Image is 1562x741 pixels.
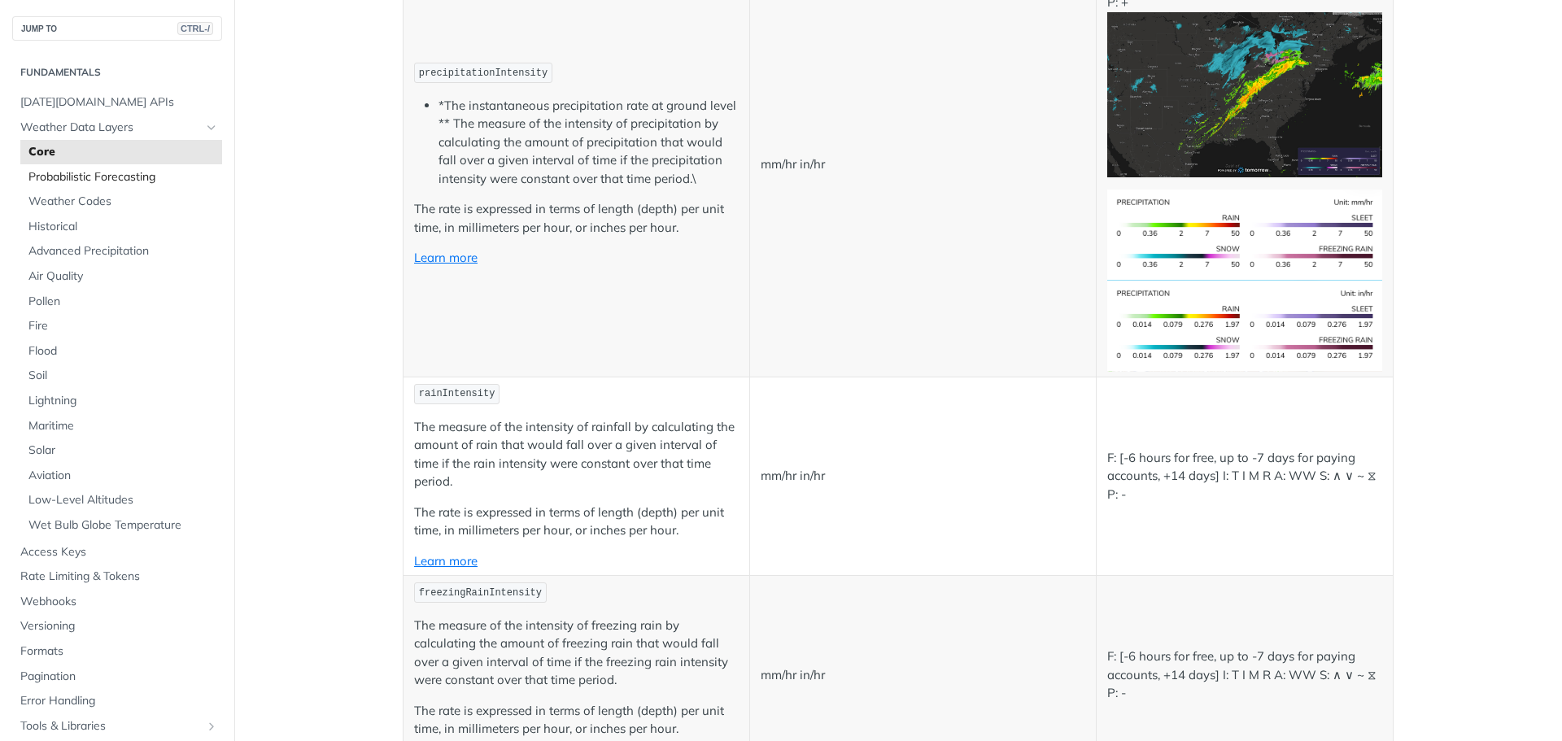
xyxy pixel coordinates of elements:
p: The rate is expressed in terms of length (depth) per unit time, in millimeters per hour, or inche... [414,200,739,237]
a: Maritime [20,414,222,438]
span: Aviation [28,468,218,484]
p: mm/hr in/hr [761,155,1085,174]
span: Expand image [1107,317,1382,333]
h2: Fundamentals [12,65,222,80]
p: The measure of the intensity of rainfall by calculating the amount of rain that would fall over a... [414,418,739,491]
a: Probabilistic Forecasting [20,165,222,190]
span: Versioning [20,618,218,634]
a: Solar [20,438,222,463]
p: The rate is expressed in terms of length (depth) per unit time, in millimeters per hour, or inche... [414,503,739,540]
a: Low-Level Altitudes [20,488,222,512]
a: Aviation [20,464,222,488]
span: Pagination [20,669,218,685]
span: Flood [28,343,218,360]
a: Pagination [12,665,222,689]
a: Pollen [20,290,222,314]
a: Webhooks [12,590,222,614]
span: [DATE][DOMAIN_NAME] APIs [20,94,218,111]
button: Show subpages for Tools & Libraries [205,720,218,733]
a: Error Handling [12,689,222,713]
span: Fire [28,318,218,334]
a: Fire [20,314,222,338]
a: Weather Data LayersHide subpages for Weather Data Layers [12,116,222,140]
span: Low-Level Altitudes [28,492,218,508]
p: The rate is expressed in terms of length (depth) per unit time, in millimeters per hour, or inche... [414,702,739,739]
span: Soil [28,368,218,384]
span: Core [28,144,218,160]
span: Weather Codes [28,194,218,210]
span: Lightning [28,393,218,409]
span: Maritime [28,418,218,434]
a: Soil [20,364,222,388]
a: Weather Codes [20,190,222,214]
span: Access Keys [20,544,218,560]
span: Expand image [1107,85,1382,101]
span: Historical [28,219,218,235]
a: Wet Bulb Globe Temperature [20,513,222,538]
a: Flood [20,339,222,364]
a: [DATE][DOMAIN_NAME] APIs [12,90,222,115]
span: freezingRainIntensity [419,587,542,599]
a: Rate Limiting & Tokens [12,564,222,589]
a: Learn more [414,553,478,569]
span: Expand image [1107,225,1382,241]
button: JUMP TOCTRL-/ [12,16,222,41]
span: Rate Limiting & Tokens [20,569,218,585]
button: Hide subpages for Weather Data Layers [205,121,218,134]
a: Learn more [414,250,478,265]
span: Tools & Libraries [20,718,201,734]
p: mm/hr in/hr [761,467,1085,486]
span: Solar [28,442,218,459]
span: Air Quality [28,268,218,285]
a: Formats [12,639,222,664]
span: rainIntensity [419,388,495,399]
a: Historical [20,215,222,239]
span: Formats [20,643,218,660]
span: Error Handling [20,693,218,709]
a: Core [20,140,222,164]
a: Air Quality [20,264,222,289]
span: Wet Bulb Globe Temperature [28,517,218,534]
li: *The instantaneous precipitation rate at ground level ** The measure of the intensity of precipit... [438,97,739,189]
span: Weather Data Layers [20,120,201,136]
a: Versioning [12,614,222,639]
span: Advanced Precipitation [28,243,218,259]
p: The measure of the intensity of freezing rain by calculating the amount of freezing rain that wou... [414,617,739,690]
p: F: [-6 hours for free, up to -7 days for paying accounts, +14 days] I: T I M R A: WW S: ∧ ∨ ~ ⧖ P: - [1107,647,1382,703]
span: CTRL-/ [177,22,213,35]
p: F: [-6 hours for free, up to -7 days for paying accounts, +14 days] I: T I M R A: WW S: ∧ ∨ ~ ⧖ P: - [1107,449,1382,504]
a: Tools & LibrariesShow subpages for Tools & Libraries [12,714,222,739]
a: Advanced Precipitation [20,239,222,264]
a: Access Keys [12,540,222,564]
span: precipitationIntensity [419,68,548,79]
span: Pollen [28,294,218,310]
a: Lightning [20,389,222,413]
span: Probabilistic Forecasting [28,169,218,185]
span: Webhooks [20,594,218,610]
p: mm/hr in/hr [761,666,1085,685]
